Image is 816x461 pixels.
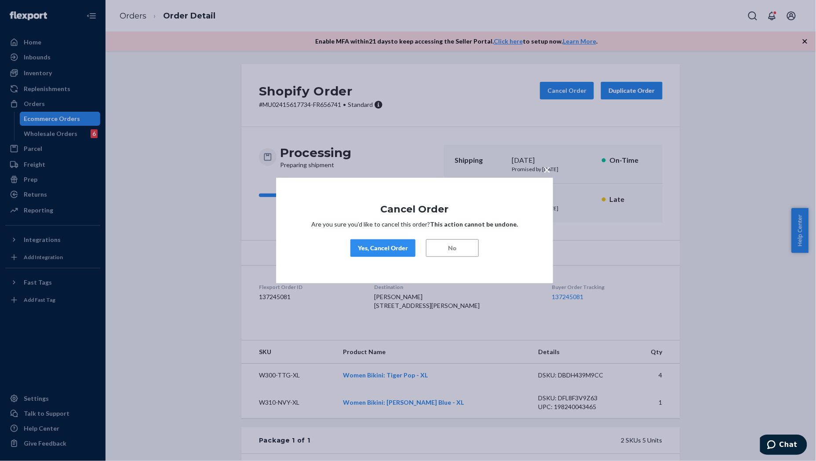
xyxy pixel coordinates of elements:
iframe: Opens a widget where you can chat to one of our agents [760,435,807,457]
p: Are you sure you’d like to cancel this order? [302,220,527,229]
strong: This action cannot be undone. [430,220,518,228]
button: Yes, Cancel Order [350,239,415,257]
button: No [426,239,479,257]
h1: Cancel Order [302,204,527,215]
div: Yes, Cancel Order [358,244,408,252]
span: × [543,162,550,177]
